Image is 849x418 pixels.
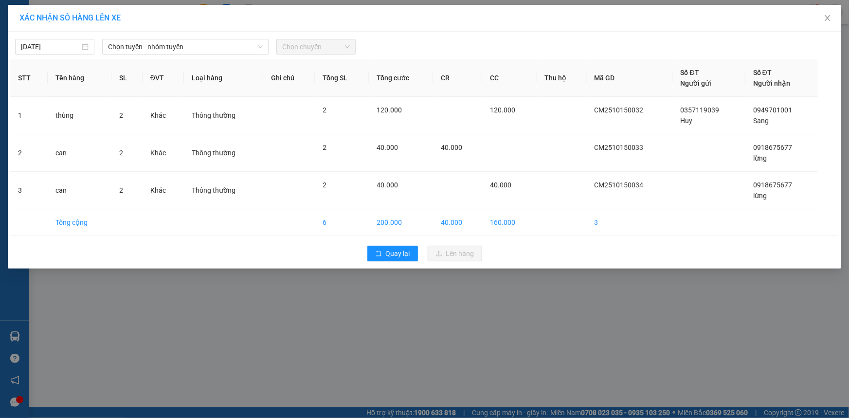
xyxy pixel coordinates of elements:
th: Tổng cước [369,59,433,97]
span: Chọn tuyến - nhóm tuyến [108,39,263,54]
td: Khác [143,134,184,172]
th: CC [482,59,537,97]
span: 2 [119,186,123,194]
span: 2 [323,106,326,114]
span: Số ĐT [753,69,772,76]
span: rollback [375,250,382,258]
span: CM2510150032 [595,106,644,114]
span: 2 [323,181,326,189]
td: can [48,172,111,209]
td: can [48,134,111,172]
td: thùng [48,97,111,134]
span: CM2510150034 [595,181,644,189]
span: 2 [323,144,326,151]
span: CM2510150033 [595,144,644,151]
span: Sang [753,117,769,125]
span: 120.000 [377,106,402,114]
th: STT [10,59,48,97]
th: Ghi chú [263,59,315,97]
input: 15/10/2025 [21,41,80,52]
td: Khác [143,172,184,209]
span: 40.000 [490,181,511,189]
span: Người gửi [681,79,712,87]
span: 0357119039 [681,106,720,114]
th: SL [111,59,143,97]
td: 40.000 [433,209,482,236]
span: 2 [119,111,123,119]
span: Số ĐT [681,69,699,76]
span: 0918675677 [753,181,792,189]
span: lừng [753,154,767,162]
span: XÁC NHẬN SỐ HÀNG LÊN XE [19,13,121,22]
th: Tên hàng [48,59,111,97]
td: 2 [10,134,48,172]
span: 2 [119,149,123,157]
td: Thông thường [184,134,263,172]
span: Huy [681,117,693,125]
td: 1 [10,97,48,134]
span: 120.000 [490,106,515,114]
th: Mã GD [587,59,673,97]
span: Người nhận [753,79,790,87]
th: Loại hàng [184,59,263,97]
td: Thông thường [184,172,263,209]
span: 40.000 [377,144,398,151]
td: Tổng cộng [48,209,111,236]
span: close [824,14,831,22]
span: 0949701001 [753,106,792,114]
td: 3 [10,172,48,209]
th: ĐVT [143,59,184,97]
td: Thông thường [184,97,263,134]
button: uploadLên hàng [428,246,482,261]
button: rollbackQuay lại [367,246,418,261]
button: Close [814,5,841,32]
span: down [257,44,263,50]
th: Tổng SL [315,59,369,97]
span: Quay lại [386,248,410,259]
td: 200.000 [369,209,433,236]
td: 6 [315,209,369,236]
span: Chọn chuyến [282,39,350,54]
span: 0918675677 [753,144,792,151]
th: CR [433,59,482,97]
span: lừng [753,192,767,200]
td: Khác [143,97,184,134]
td: 160.000 [482,209,537,236]
span: 40.000 [377,181,398,189]
th: Thu hộ [537,59,587,97]
span: 40.000 [441,144,462,151]
td: 3 [587,209,673,236]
